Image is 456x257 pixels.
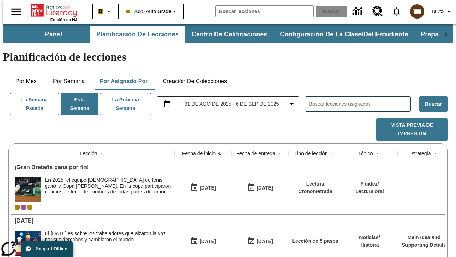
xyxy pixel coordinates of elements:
button: Planificación de lecciones [90,26,185,43]
input: Buscar campo [216,6,313,17]
input: Buscar lecciones asignadas [309,99,410,109]
div: En 2015, el equipo [DEMOGRAPHIC_DATA] de tenis ganó la Copa [PERSON_NAME]. En la copa participaro... [45,177,171,195]
button: Sort [328,149,336,158]
div: [DATE] [199,183,216,192]
button: 09/07/25: Último día en que podrá accederse la lección [245,235,275,248]
div: Portada [31,2,77,22]
a: Centro de información [348,2,368,21]
div: El [DATE] es sobre los trabajadores que alzaron la voz por sus derechos y cambiaron el mundo. [45,231,171,243]
img: una pancarta con fondo azul muestra la ilustración de una fila de diferentes hombres y mujeres co... [15,231,41,256]
div: Lección [80,150,97,157]
button: Abrir el menú lateral [6,1,27,22]
button: Sort [373,149,382,158]
button: Buscar [419,96,448,112]
a: Centro de recursos, Se abrirá en una pestaña nueva. [368,2,387,21]
p: Fluidez / [355,180,384,188]
button: Escoja un nuevo avatar [406,2,429,21]
span: B [99,7,102,16]
div: Subbarra de navegación [17,26,439,43]
div: [DATE] [256,237,273,246]
h1: Planificación de lecciones [3,50,453,64]
img: avatar image [410,4,424,19]
p: Lección de 5 pasos [292,237,338,245]
button: Panel [18,26,89,43]
p: Noticias / [359,234,380,241]
button: Support Offline [21,241,73,257]
a: Main Idea and Supporting Details [402,235,446,248]
div: Clase actual [15,205,20,210]
a: Día del Trabajo, Lecciones [15,218,171,224]
a: ¡Gran Bretaña gana por fin!, Lecciones [15,164,171,171]
div: Fecha de inicio [182,150,216,157]
div: Pestañas siguientes [439,26,453,43]
div: Fecha de entrega [236,150,275,157]
button: 09/01/25: Primer día en que estuvo disponible la lección [188,181,218,195]
a: Portada [31,3,77,17]
div: OL 2025 Auto Grade 3 [21,205,26,210]
div: New 2025 class [27,205,32,210]
button: Sort [97,149,106,158]
span: Support Offline [36,246,67,251]
span: Tauto [431,8,444,15]
button: Sort [216,149,224,158]
span: Edición de NJ [50,17,77,22]
button: La semana pasada [10,93,59,115]
button: Boost El color de la clase es anaranjado claro. Cambiar el color de la clase. [95,5,116,18]
div: Subbarra de navegación [3,24,453,43]
button: 09/01/25: Primer día en que estuvo disponible la lección [188,235,218,248]
button: Centro de calificaciones [186,26,273,43]
button: La próxima semana [100,93,151,115]
button: Por asignado por [94,73,154,90]
button: Por semana [47,73,90,90]
div: ¡Gran Bretaña gana por fin! [15,164,171,171]
button: Seleccione el intervalo de fechas opción del menú [160,100,296,108]
button: Sort [275,149,284,158]
div: El Día del Trabajo es sobre los trabajadores que alzaron la voz por sus derechos y cambiaron el m... [45,231,171,256]
div: Día del Trabajo [15,218,171,224]
button: Esta semana [61,93,98,115]
p: Lectura Cronometrada [292,180,338,195]
button: Creación de colecciones [157,73,233,90]
button: Configuración de la clase/del estudiante [274,26,414,43]
div: En 2015, el equipo británico de tenis ganó la Copa Davis. En la copa participaron equipos de teni... [45,177,171,202]
svg: Collapse Date Range Filter [287,100,296,108]
button: 09/07/25: Último día en que podrá accederse la lección [245,181,275,195]
button: Por mes [8,73,44,90]
img: Tenista británico Andy Murray extendiendo todo su cuerpo para alcanzar una pelota durante un part... [15,177,41,202]
div: [DATE] [256,183,273,192]
div: Tópico [358,150,373,157]
button: Vista previa de impresión [376,118,448,141]
span: 2025 Auto Grade 2 [126,8,176,15]
button: Sort [431,149,440,158]
div: Estrategia [408,150,431,157]
button: Perfil/Configuración [429,5,456,18]
span: 31 de ago de 2025 - 6 de sep de 2025 [185,100,279,108]
a: Notificaciones [387,2,406,21]
p: Historia [359,241,380,249]
p: Lectura oral [355,188,384,195]
div: Tipo de lección [294,150,328,157]
div: [DATE] [199,237,216,246]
